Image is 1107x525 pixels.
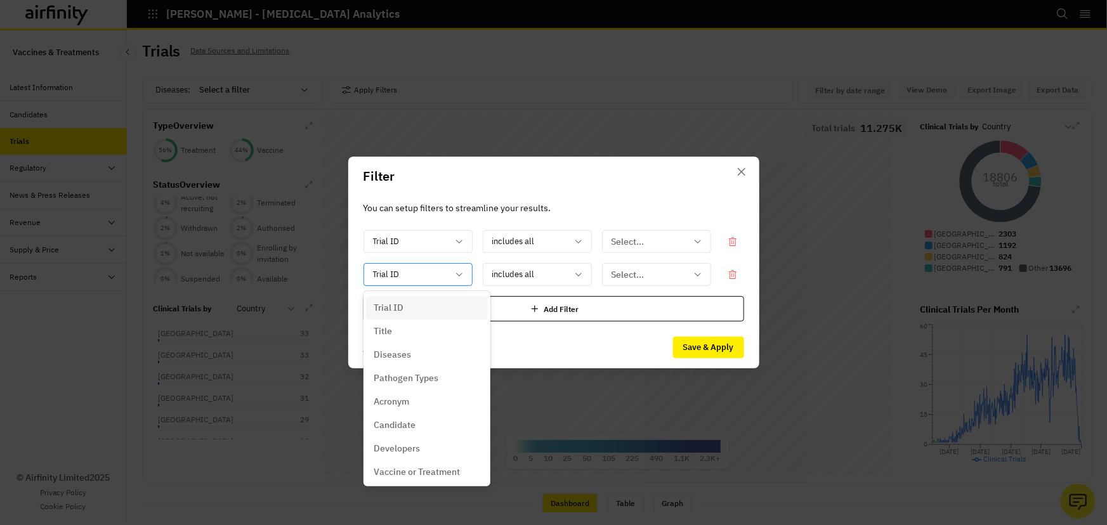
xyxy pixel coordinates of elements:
[374,395,409,408] p: Acronym
[374,325,392,338] p: Title
[374,418,416,432] p: Candidate
[731,162,752,182] button: Close
[374,372,438,385] p: Pathogen Types
[374,442,420,455] p: Developers
[364,296,744,321] div: Add Filter
[673,337,744,358] button: Save & Apply
[374,348,411,361] p: Diseases
[348,157,759,196] header: Filter
[374,465,460,479] p: Vaccine or Treatment
[374,301,403,314] p: Trial ID
[364,201,744,215] p: You can setup filters to streamline your results.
